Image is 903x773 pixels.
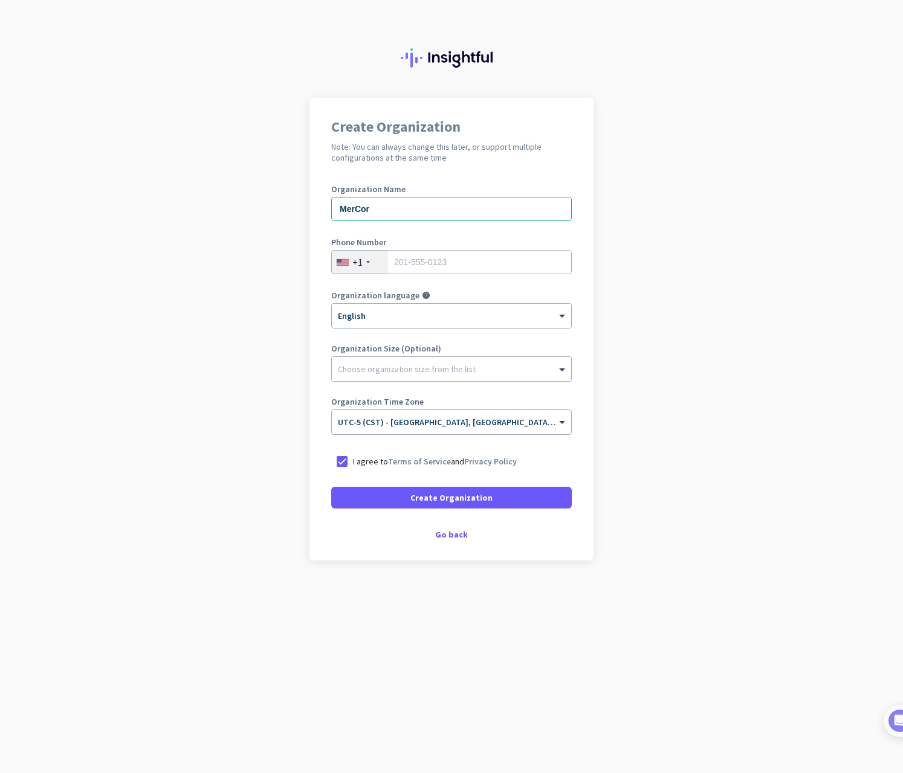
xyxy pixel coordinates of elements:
[331,487,572,508] button: Create Organization
[410,492,493,504] span: Create Organization
[331,120,572,134] h1: Create Organization
[331,197,572,221] input: What is the name of your organization?
[464,456,517,467] a: Privacy Policy
[388,456,451,467] a: Terms of Service
[331,141,572,163] h2: Note: You can always change this later, or support multiple configurations at the same time
[422,291,430,300] i: help
[331,291,419,300] label: Organization language
[331,397,572,406] label: Organization Time Zone
[331,530,572,539] div: Go back
[331,185,572,193] label: Organization Name
[331,250,572,274] input: 201-555-0123
[331,238,572,246] label: Phone Number
[401,48,502,68] img: Insightful
[331,344,572,353] label: Organization Size (Optional)
[353,455,517,467] p: I agree to and
[352,256,363,268] div: +1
